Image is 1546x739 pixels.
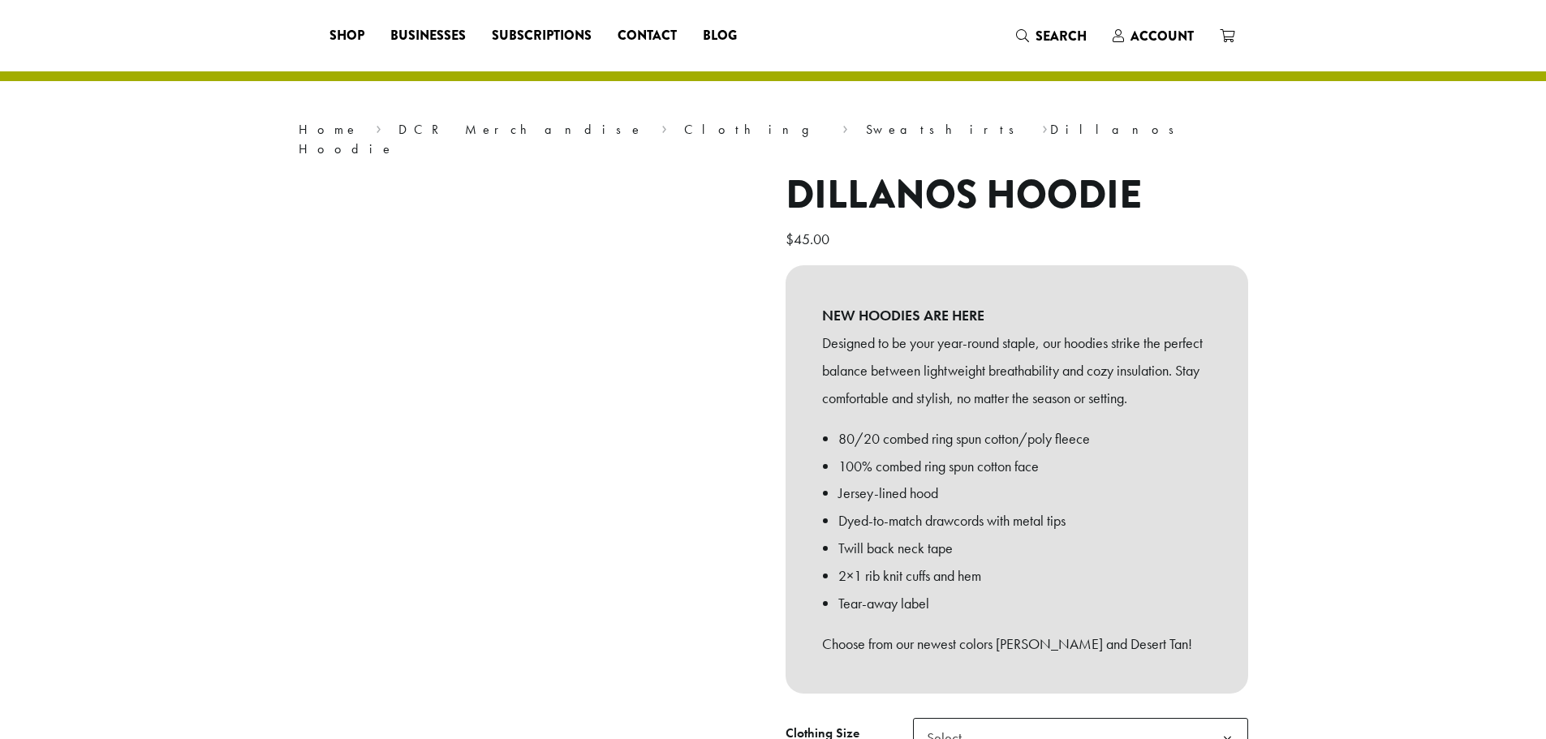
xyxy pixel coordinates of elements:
li: Jersey-lined hood [838,479,1212,507]
p: Designed to be your year-round staple, our hoodies strike the perfect balance between lightweight... [822,329,1212,411]
a: DCR Merchandise [398,121,644,138]
span: › [661,114,667,140]
p: Choose from our newest colors [PERSON_NAME] and Desert Tan! [822,630,1212,658]
span: › [376,114,381,140]
span: Shop [329,26,364,46]
li: 80/20 combed ring spun cotton/poly fleece [838,425,1212,453]
span: Search [1036,27,1087,45]
span: › [1042,114,1048,140]
span: Contact [618,26,677,46]
a: Shop [317,23,377,49]
a: Home [299,121,359,138]
li: Twill back neck tape [838,535,1212,562]
span: Subscriptions [492,26,592,46]
a: Search [1003,23,1100,49]
b: NEW HOODIES ARE HERE [822,302,1212,329]
bdi: 45.00 [786,230,833,248]
span: Account [1130,27,1194,45]
span: Blog [703,26,737,46]
a: Clothing [684,121,825,138]
span: › [842,114,848,140]
li: 100% combed ring spun cotton face [838,453,1212,480]
span: Businesses [390,26,466,46]
span: $ [786,230,794,248]
a: Sweatshirts [866,121,1025,138]
li: Tear-away label [838,590,1212,617]
h1: Dillanos Hoodie [786,172,1248,219]
li: Dyed-to-match drawcords with metal tips [838,507,1212,535]
li: 2×1 rib knit cuffs and hem [838,562,1212,590]
nav: Breadcrumb [299,120,1248,159]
